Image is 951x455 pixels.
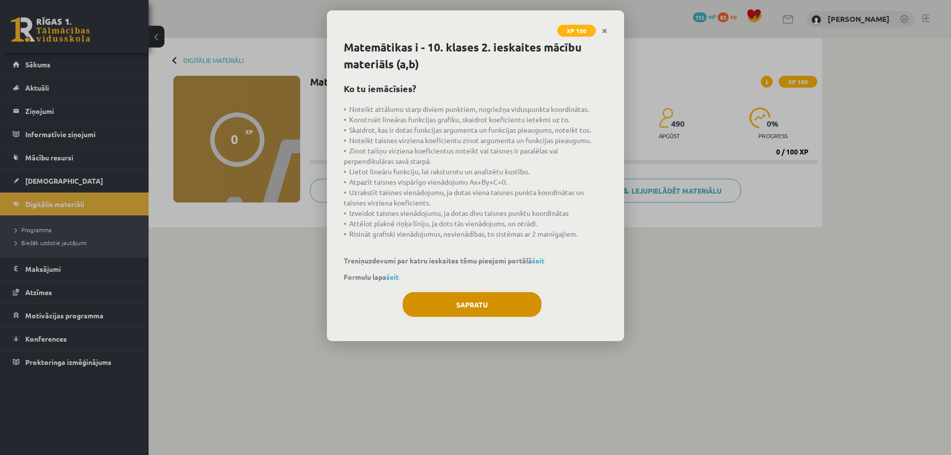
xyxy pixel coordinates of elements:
a: šeit [386,272,399,281]
a: šeit [532,256,544,265]
span: XP 100 [557,25,596,37]
a: Close [596,21,613,41]
strong: Formulu lapa [344,272,399,281]
strong: Treniņuzdevumi par katru ieskaites tēmu pieejami portālā [344,256,544,265]
p: • Noteikt attālumu starp diviem punktiem, nogriežņa viduspunkta koordinātas. • Konstruēt lineāras... [344,104,607,239]
button: Sapratu [403,292,541,317]
h2: Ko tu iemācīsies? [344,82,607,95]
h1: Matemātikas i - 10. klases 2. ieskaites mācību materiāls (a,b) [344,39,607,73]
